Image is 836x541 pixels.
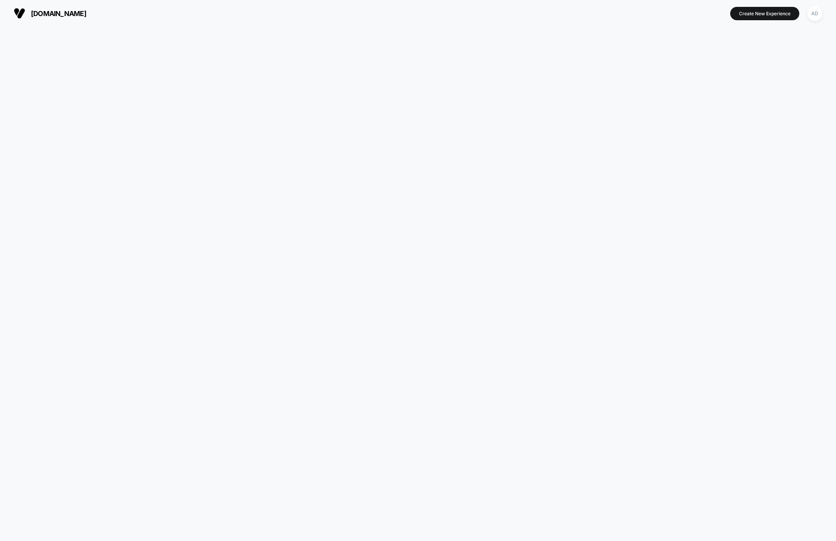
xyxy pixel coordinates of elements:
button: AD [805,6,825,21]
button: [DOMAIN_NAME] [11,7,89,19]
div: AD [807,6,822,21]
img: Visually logo [14,8,25,19]
span: [DOMAIN_NAME] [31,10,86,18]
button: Create New Experience [730,7,799,20]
